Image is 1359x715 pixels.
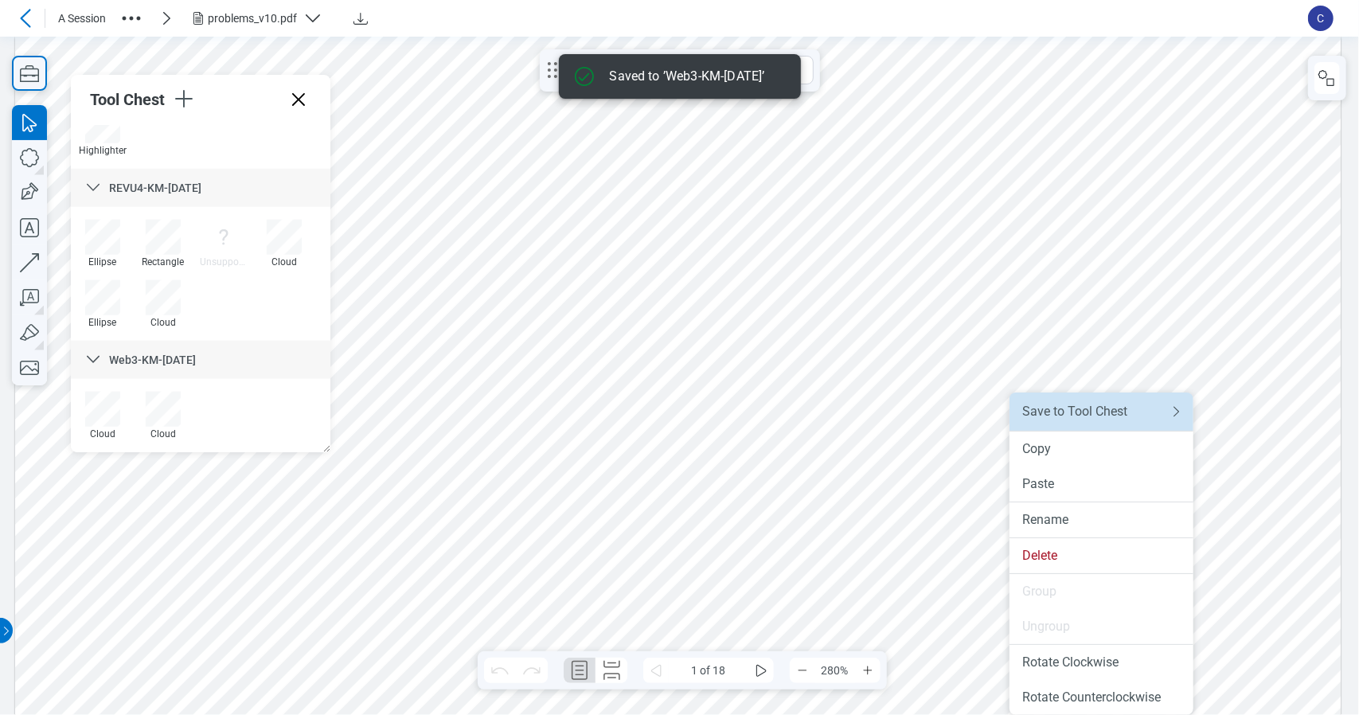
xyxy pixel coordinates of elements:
[139,317,187,328] div: Cloud
[189,6,335,31] button: problems_v10.pdf
[1022,548,1181,564] div: Delete
[815,658,855,683] span: 280%
[139,256,187,268] div: Rectangle
[71,169,330,207] div: REVU4-KM-[DATE]
[90,90,171,109] div: Tool Chest
[1022,619,1181,635] div: Ungroup
[79,428,127,440] div: Cloud
[260,256,308,268] div: Cloud
[109,354,196,366] span: Web3-KM-[DATE]
[79,317,127,328] div: Ellipse
[71,341,330,379] div: Web3-KM-[DATE]
[1308,6,1334,31] span: C
[139,428,187,440] div: Cloud
[790,658,815,683] button: Zoom Out
[79,256,127,268] div: Ellipse
[596,658,627,683] button: Continuous Page Layout
[610,68,788,84] div: Saved to ’Web3-KM-[DATE]’
[669,658,748,683] span: 1 of 18
[348,6,373,31] button: Download
[58,10,106,26] span: A Session
[516,658,548,683] button: Redo
[1022,654,1181,670] div: Rotate Clockwise
[1022,690,1181,705] div: Rotate Counterclockwise
[484,658,516,683] button: Undo
[1022,512,1181,528] div: Rename
[855,658,881,683] button: Zoom In
[1022,584,1181,600] div: Group
[200,256,248,268] div: Unsupported
[1022,476,1181,492] div: Paste
[546,57,559,83] button: gripper
[109,182,201,194] span: REVU4-KM-[DATE]
[79,145,127,156] div: Highlighter
[564,658,596,683] button: Single Page Layout
[748,658,774,683] button: some
[1022,441,1181,457] div: Copy
[208,10,297,26] div: problems_v10.pdf
[1022,404,1150,420] div: Save to Tool Chest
